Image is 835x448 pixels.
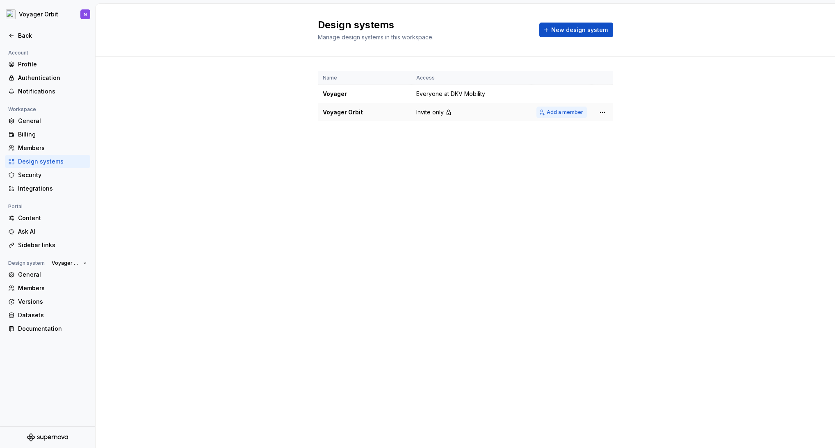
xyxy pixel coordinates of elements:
[52,260,80,266] span: Voyager Orbit
[411,71,532,85] th: Access
[318,34,433,41] span: Manage design systems in this workspace.
[323,90,406,98] div: Voyager
[416,108,444,116] span: Invite only
[18,311,87,319] div: Datasets
[5,182,90,195] a: Integrations
[5,202,26,211] div: Portal
[18,87,87,96] div: Notifications
[323,108,406,116] div: Voyager Orbit
[84,11,87,18] div: N
[318,71,411,85] th: Name
[5,239,90,252] a: Sidebar links
[318,18,529,32] h2: Design systems
[5,71,90,84] a: Authentication
[18,284,87,292] div: Members
[18,298,87,306] div: Versions
[5,211,90,225] a: Content
[18,184,87,193] div: Integrations
[539,23,613,37] button: New design system
[551,26,608,34] span: New design system
[27,433,68,441] svg: Supernova Logo
[5,29,90,42] a: Back
[18,32,87,40] div: Back
[416,90,485,98] span: Everyone at DKV Mobility
[18,117,87,125] div: General
[18,227,87,236] div: Ask AI
[5,58,90,71] a: Profile
[6,9,16,19] img: e5527c48-e7d1-4d25-8110-9641689f5e10.png
[5,155,90,168] a: Design systems
[18,171,87,179] div: Security
[5,322,90,335] a: Documentation
[18,74,87,82] div: Authentication
[5,268,90,281] a: General
[5,141,90,155] a: Members
[5,85,90,98] a: Notifications
[5,105,39,114] div: Workspace
[2,5,94,23] button: Voyager OrbitN
[5,225,90,238] a: Ask AI
[18,130,87,139] div: Billing
[18,60,87,68] div: Profile
[5,258,48,268] div: Design system
[5,128,90,141] a: Billing
[5,114,90,127] a: General
[5,295,90,308] a: Versions
[19,10,58,18] div: Voyager Orbit
[18,325,87,333] div: Documentation
[5,48,32,58] div: Account
[5,168,90,182] a: Security
[547,109,583,116] span: Add a member
[536,107,587,118] button: Add a member
[5,309,90,322] a: Datasets
[18,241,87,249] div: Sidebar links
[18,144,87,152] div: Members
[18,271,87,279] div: General
[18,157,87,166] div: Design systems
[5,282,90,295] a: Members
[18,214,87,222] div: Content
